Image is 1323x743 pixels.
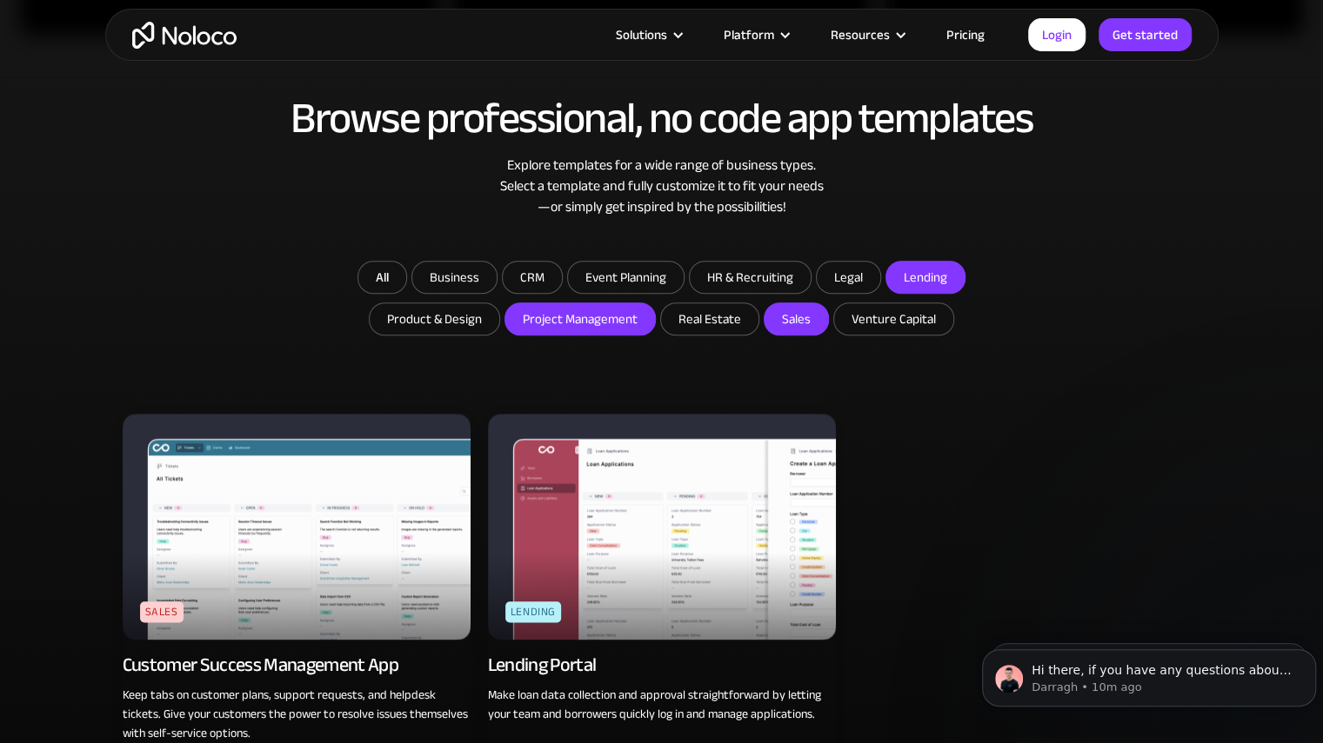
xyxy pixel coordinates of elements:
div: Solutions [594,23,702,46]
div: Customer Success Management App [123,653,399,677]
iframe: Intercom notifications message [975,613,1323,734]
div: Sales [140,601,184,622]
div: Resources [809,23,925,46]
a: Pricing [925,23,1006,46]
p: Make loan data collection and approval straightforward by letting your team and borrowers quickly... [488,686,836,724]
a: Login [1028,18,1086,51]
a: home [132,22,237,49]
a: All [357,261,407,294]
a: Get started [1099,18,1192,51]
div: Resources [831,23,890,46]
form: Email Form [314,261,1010,340]
div: Lending Portal [488,653,597,677]
div: Explore templates for a wide range of business types. Select a template and fully customize it to... [123,155,1201,217]
h2: Browse professional, no code app templates [123,95,1201,142]
div: Platform [702,23,809,46]
div: Platform [724,23,774,46]
div: Lending [505,601,561,622]
div: Solutions [616,23,667,46]
p: Keep tabs on customer plans, support requests, and helpdesk tickets. Give your customers the powe... [123,686,471,743]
